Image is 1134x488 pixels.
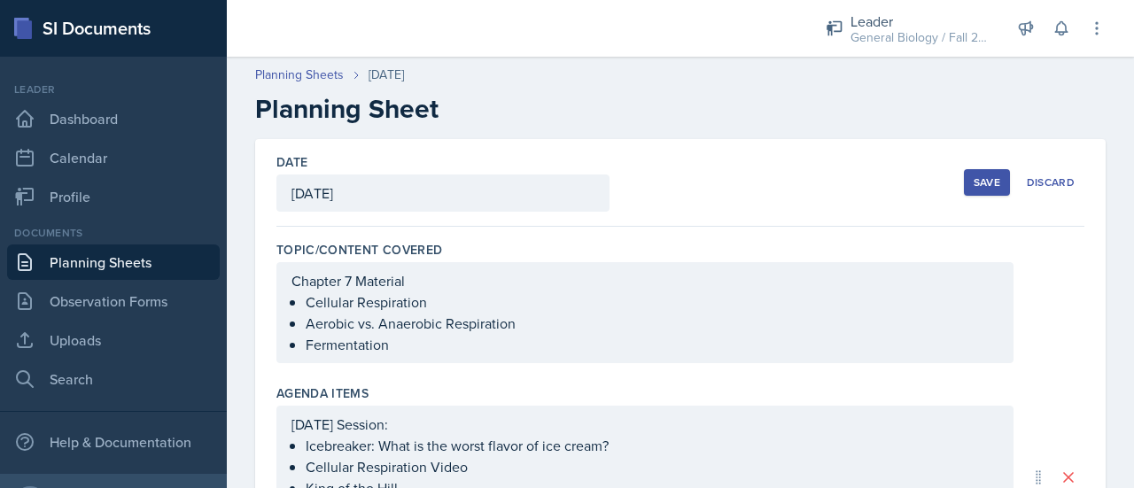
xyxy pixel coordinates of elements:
a: Planning Sheets [7,244,220,280]
label: Agenda items [276,384,369,402]
div: Leader [7,81,220,97]
a: Planning Sheets [255,66,344,84]
label: Date [276,153,307,171]
a: Dashboard [7,101,220,136]
h2: Planning Sheet [255,93,1106,125]
a: Uploads [7,322,220,358]
p: Fermentation [306,334,998,355]
p: Chapter 7 Material [291,270,998,291]
a: Calendar [7,140,220,175]
p: Icebreaker: What is the worst flavor of ice cream? [306,435,998,456]
p: Aerobic vs. Anaerobic Respiration [306,313,998,334]
div: General Biology / Fall 2025 [850,28,992,47]
div: Leader [850,11,992,32]
div: [DATE] [369,66,404,84]
div: Help & Documentation [7,424,220,460]
a: Profile [7,179,220,214]
p: Cellular Respiration Video [306,456,998,477]
a: Search [7,361,220,397]
div: Discard [1027,175,1075,190]
div: Save [974,175,1000,190]
p: [DATE] Session: [291,414,998,435]
div: Documents [7,225,220,241]
button: Discard [1017,169,1084,196]
a: Observation Forms [7,283,220,319]
label: Topic/Content Covered [276,241,442,259]
p: Cellular Respiration [306,291,998,313]
button: Save [964,169,1010,196]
